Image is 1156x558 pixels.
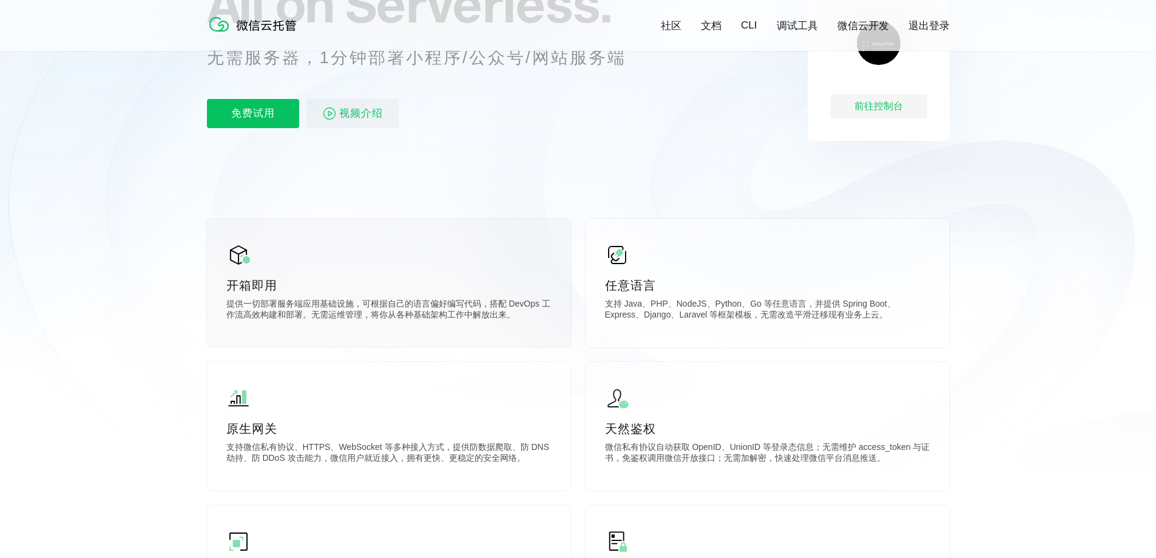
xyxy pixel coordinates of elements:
img: video_play.svg [322,106,337,121]
div: 前往控制台 [830,94,927,118]
p: 无需服务器，1分钟部署小程序/公众号/网站服务端 [207,46,649,70]
a: 社区 [661,19,681,33]
p: 开箱即用 [226,277,552,294]
a: CLI [741,19,757,32]
p: 支持 Java、PHP、NodeJS、Python、Go 等任意语言，并提供 Spring Boot、Express、Django、Laravel 等框架模板，无需改造平滑迁移现有业务上云。 [605,299,930,323]
p: 原生网关 [226,420,552,437]
p: 提供一切部署服务端应用基础设施，可根据自己的语言偏好编写代码，搭配 DevOps 工作流高效构建和部署。无需运维管理，将你从各种基础架构工作中解放出来。 [226,299,552,323]
a: 调试工具 [777,19,818,33]
p: 任意语言 [605,277,930,294]
a: 微信云开发 [837,19,889,33]
img: 微信云托管 [207,12,304,36]
span: 视频介绍 [339,99,383,128]
p: 微信私有协议自动获取 OpenID、UnionID 等登录态信息；无需维护 access_token 与证书，免鉴权调用微信开放接口；无需加解密，快速处理微信平台消息推送。 [605,442,930,466]
a: 退出登录 [908,19,950,33]
a: 微信云托管 [207,28,304,38]
a: 文档 [701,19,722,33]
p: 免费试用 [207,99,299,128]
p: 支持微信私有协议、HTTPS、WebSocket 等多种接入方式，提供防数据爬取、防 DNS 劫持、防 DDoS 攻击能力，微信用户就近接入，拥有更快、更稳定的安全网络。 [226,442,552,466]
p: 天然鉴权 [605,420,930,437]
